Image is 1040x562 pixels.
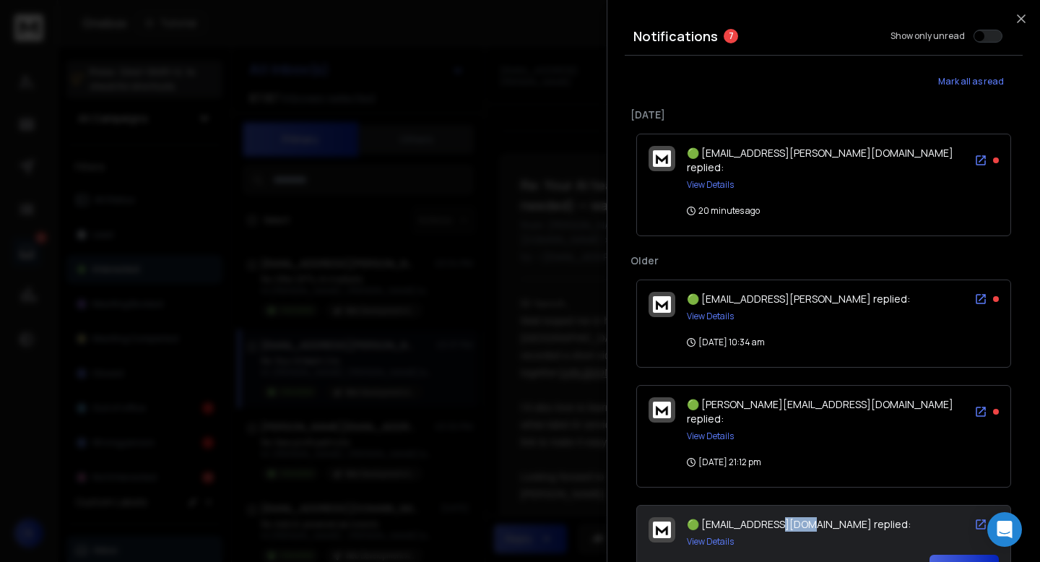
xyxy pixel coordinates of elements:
[633,26,718,46] h3: Notifications
[687,205,760,217] p: 20 minutes ago
[919,67,1023,96] button: Mark all as read
[687,397,953,425] span: 🟢 [PERSON_NAME][EMAIL_ADDRESS][DOMAIN_NAME] replied:
[653,522,671,538] img: logo
[687,431,734,442] button: View Details
[987,512,1022,547] div: Open Intercom Messenger
[724,29,738,43] span: 7
[653,402,671,418] img: logo
[938,76,1004,87] span: Mark all as read
[687,311,734,322] button: View Details
[890,30,965,42] label: Show only unread
[653,296,671,313] img: logo
[687,457,761,468] p: [DATE] 21:12 pm
[630,108,1017,122] p: [DATE]
[687,179,734,191] button: View Details
[687,146,953,174] span: 🟢 [EMAIL_ADDRESS][PERSON_NAME][DOMAIN_NAME] replied:
[687,536,734,548] button: View Details
[687,292,910,306] span: 🟢 [EMAIL_ADDRESS][PERSON_NAME] replied:
[687,517,911,531] span: 🟢 [EMAIL_ADDRESS][DOMAIN_NAME] replied:
[653,150,671,167] img: logo
[630,254,1017,268] p: Older
[687,337,765,348] p: [DATE] 10:34 am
